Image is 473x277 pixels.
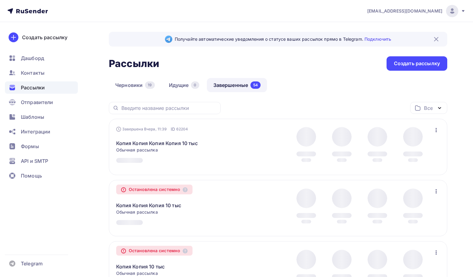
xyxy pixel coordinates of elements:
[410,102,447,114] button: Все
[21,99,53,106] span: Отправители
[191,81,199,89] div: 0
[5,81,78,94] a: Рассылки
[109,78,161,92] a: Черновики19
[116,126,188,132] div: Завершена Вчера, 11:39
[116,140,198,147] a: Копия Копия Копия Копия 10 тыс
[116,270,158,276] span: Обычная рассылка
[145,81,154,89] div: 19
[364,36,391,42] a: Подключить
[109,58,159,70] h2: Рассылки
[116,147,158,153] span: Обычная рассылка
[21,84,45,91] span: Рассылки
[121,105,217,111] input: Введите название рассылки
[21,128,50,135] span: Интеграции
[21,113,44,121] span: Шаблоны
[5,96,78,108] a: Отправители
[207,78,267,92] a: Завершенные54
[176,126,188,132] span: 62204
[116,202,181,209] a: Копия Копия Копия 10 тыс
[165,36,172,43] img: Telegram
[394,60,440,67] div: Создать рассылку
[116,246,193,256] div: Остановлена системно
[367,8,442,14] span: [EMAIL_ADDRESS][DOMAIN_NAME]
[5,140,78,152] a: Формы
[5,52,78,64] a: Дашборд
[171,126,175,132] span: ID
[250,81,261,89] div: 54
[21,260,43,267] span: Telegram
[116,185,193,194] div: Остановлена системно
[21,172,42,179] span: Помощь
[21,69,44,77] span: Контакты
[21,157,48,165] span: API и SMTP
[21,143,39,150] span: Формы
[162,78,206,92] a: Идущие0
[21,54,44,62] span: Дашборд
[22,34,67,41] div: Создать рассылку
[175,36,391,42] span: Получайте автоматические уведомления о статусе ваших рассылок прямо в Telegram.
[5,67,78,79] a: Контакты
[424,104,433,112] div: Все
[116,263,165,270] a: Копия Копия 10 тыс
[367,5,466,17] a: [EMAIL_ADDRESS][DOMAIN_NAME]
[5,111,78,123] a: Шаблоны
[116,209,158,215] span: Обычная рассылка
